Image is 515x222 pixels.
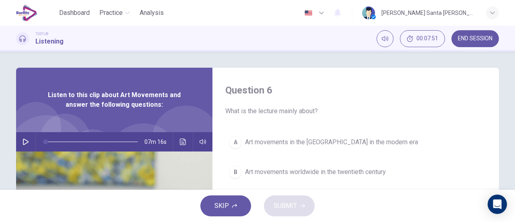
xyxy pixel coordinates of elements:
img: en [303,10,313,16]
a: EduSynch logo [16,5,56,21]
h4: Question 6 [225,84,486,97]
span: What is the lecture mainly about? [225,106,486,116]
span: TOEFL® [35,31,48,37]
span: Practice [99,8,123,18]
div: B [229,166,242,178]
div: Hide [400,30,445,47]
span: Art movements in the [GEOGRAPHIC_DATA] in the modern era [245,137,418,147]
div: Open Intercom Messenger [488,195,507,214]
span: Analysis [140,8,164,18]
button: 00:07:51 [400,30,445,47]
h1: Listening [35,37,64,46]
img: Profile picture [362,6,375,19]
button: Analysis [136,6,167,20]
div: [PERSON_NAME] Santa [PERSON_NAME] [381,8,476,18]
button: Dashboard [56,6,93,20]
span: Art movements worldwide in the twentieth century [245,167,386,177]
button: END SESSION [451,30,499,47]
span: 07m 16s [144,132,173,151]
button: Practice [96,6,133,20]
div: Mute [377,30,393,47]
span: Dashboard [59,8,90,18]
span: END SESSION [458,35,492,42]
button: SKIP [200,195,251,216]
span: 00:07:51 [416,35,438,42]
div: A [229,136,242,149]
button: BArt movements worldwide in the twentieth century [225,162,486,182]
button: AArt movements in the [GEOGRAPHIC_DATA] in the modern era [225,132,486,152]
button: Click to see the audio transcription [177,132,190,151]
span: SKIP [214,200,229,212]
img: EduSynch logo [16,5,37,21]
span: Listen to this clip about Art Movements and answer the following questions: [42,90,186,110]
